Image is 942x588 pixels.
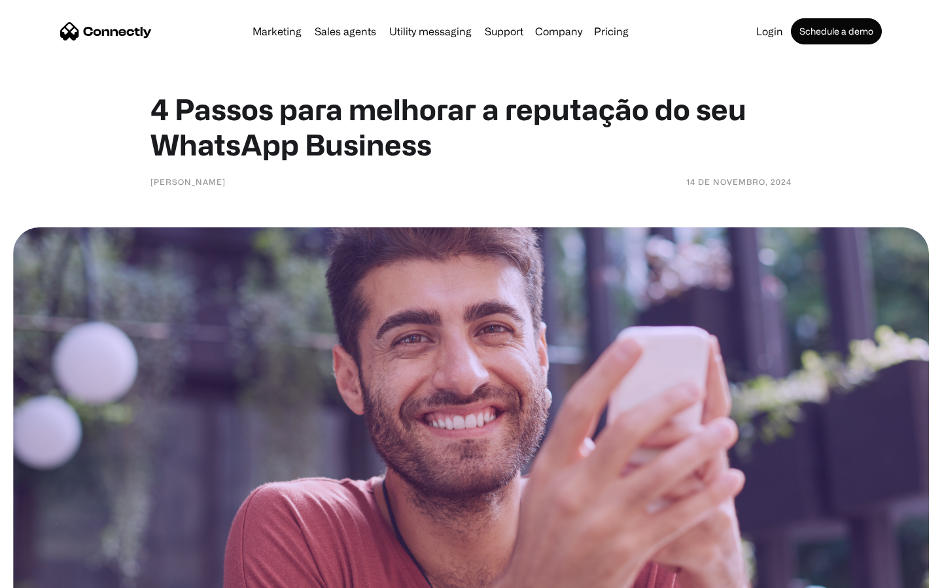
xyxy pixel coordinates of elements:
[791,18,882,44] a: Schedule a demo
[309,26,381,37] a: Sales agents
[535,22,582,41] div: Company
[13,565,78,583] aside: Language selected: English
[384,26,477,37] a: Utility messaging
[26,565,78,583] ul: Language list
[150,91,792,162] h1: 4 Passos para melhorar a reputação do seu WhatsApp Business
[751,26,788,37] a: Login
[247,26,307,37] a: Marketing
[589,26,634,37] a: Pricing
[686,175,792,188] div: 14 de novembro, 2024
[150,175,226,188] div: [PERSON_NAME]
[480,26,529,37] a: Support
